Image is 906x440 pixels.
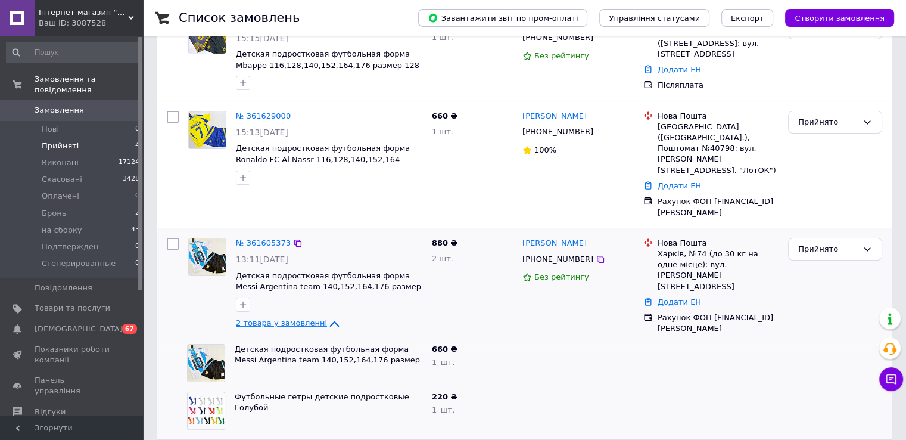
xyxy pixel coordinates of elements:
input: Пошук [6,42,141,63]
span: 43 [131,225,139,236]
a: Додати ЕН [658,298,701,306]
button: Чат з покупцем [879,367,903,391]
span: Відгуки [35,407,66,417]
a: Футбольные гетры детские подростковые Голубой [235,392,409,413]
span: Експорт [731,14,764,23]
span: Створити замовлення [795,14,885,23]
span: [PHONE_NUMBER] [522,255,593,264]
a: Детская подростковая футбольная форма Messi Argentina team 140,152,164,176 размер [236,271,421,292]
span: на сборку [42,225,82,236]
span: [PHONE_NUMBER] [522,127,593,136]
a: Детская подростковая футбольная форма Ronaldo FC Al Nassr 116,128,140,152,164 размер [236,144,410,175]
span: 660 ₴ [432,345,457,354]
a: Фото товару [188,238,226,276]
span: Виконані [42,157,79,168]
a: 2 товара у замовленні [236,318,341,327]
button: Експорт [721,9,774,27]
div: Харків, №74 (до 30 кг на одне місце): вул. [PERSON_NAME][STREET_ADDRESS] [658,249,779,292]
span: 0 [135,241,139,252]
span: 2 товара у замовленні [236,318,327,327]
span: [DEMOGRAPHIC_DATA] [35,324,123,334]
span: 15:13[DATE] [236,128,288,137]
div: [GEOGRAPHIC_DATA] ([GEOGRAPHIC_DATA].), Поштомат №40798: вул. [PERSON_NAME][STREET_ADDRESS]. "Лот... [658,122,779,176]
a: Створити замовлення [773,13,894,22]
span: 67 [122,324,137,334]
div: Нова Пошта [658,111,779,122]
img: Фото товару [188,345,225,382]
a: Фото товару [188,111,226,149]
div: Рахунок ФОП [FINANCIAL_ID] [PERSON_NAME] [658,312,779,334]
span: Оплачені [42,191,79,202]
span: 1 шт. [432,127,453,136]
span: Замовлення [35,105,84,116]
span: 15:15[DATE] [236,33,288,43]
a: Детская подростковая футбольная форма Messi Argentina team 140,152,164,176 размер [235,345,420,365]
span: 2 шт. [432,254,453,263]
div: Ваш ID: 3087528 [39,18,143,29]
span: Прийняті [42,141,79,151]
div: Рахунок ФОП [FINANCIAL_ID] [PERSON_NAME] [658,196,779,218]
span: 17124 [119,157,139,168]
span: 1 шт. [432,33,453,42]
span: 13:11[DATE] [236,255,288,264]
span: 0 [135,191,139,202]
span: Показники роботи компанії [35,344,110,365]
button: Створити замовлення [785,9,894,27]
span: Бронь [42,208,66,219]
a: Додати ЕН [658,65,701,74]
span: 0 [135,124,139,135]
span: 1 шт. [432,405,454,414]
img: Фото товару [189,111,226,148]
span: 100% [534,145,556,154]
div: Нова Пошта [658,238,779,249]
span: Подтвержден [42,241,98,252]
span: Замовлення та повідомлення [35,74,143,95]
span: Нові [42,124,59,135]
a: № 361605373 [236,238,291,247]
div: Післяплата [658,80,779,91]
span: 2 [135,208,139,219]
span: Управління статусами [609,14,700,23]
span: Сгенерированные [42,258,116,269]
span: Інтернет-магазин "Koffta kids" [39,7,128,18]
span: Без рейтингу [534,272,589,281]
span: Скасовані [42,174,82,185]
span: 220 ₴ [432,392,457,401]
span: 4 [135,141,139,151]
span: [PHONE_NUMBER] [522,33,593,42]
a: Додати ЕН [658,181,701,190]
span: 1 шт. [432,358,454,367]
span: Повідомлення [35,283,92,293]
img: Фото товару [188,396,225,424]
button: Завантажити звіт по пром-оплаті [418,9,587,27]
button: Управління статусами [599,9,709,27]
a: [PERSON_NAME] [522,111,587,122]
img: Фото товару [189,238,226,275]
span: Товари та послуги [35,303,110,314]
a: Детская подростковая футбольная форма Mbappe 116,128,140,152,164,176 размер 128 [236,49,419,70]
div: с. [GEOGRAPHIC_DATA] ([STREET_ADDRESS]: вул. [STREET_ADDRESS] [658,27,779,60]
span: 0 [135,258,139,269]
a: [PERSON_NAME] [522,238,587,249]
div: Прийнято [798,116,858,129]
div: Прийнято [798,243,858,256]
span: 880 ₴ [432,238,457,247]
span: Без рейтингу [534,51,589,60]
span: 660 ₴ [432,111,457,120]
span: 3428 [123,174,139,185]
a: № 361629000 [236,111,291,120]
span: Панель управління [35,375,110,396]
h1: Список замовлень [179,11,300,25]
span: Завантажити звіт по пром-оплаті [428,13,578,23]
